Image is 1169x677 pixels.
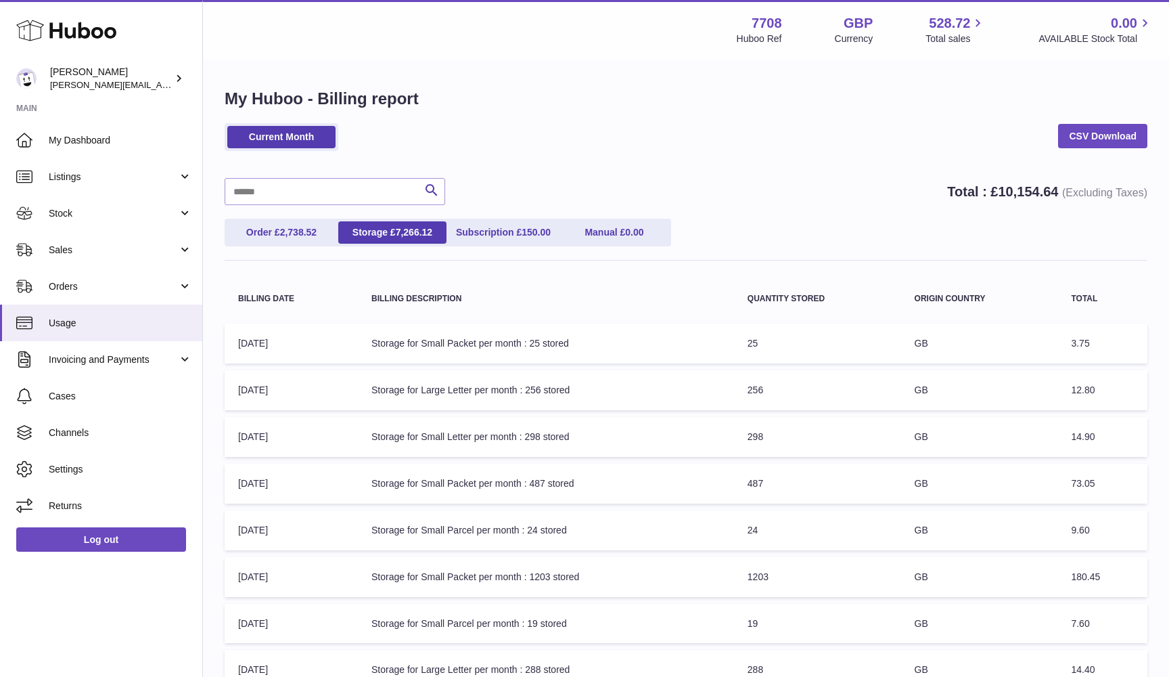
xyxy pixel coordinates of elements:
[49,500,192,512] span: Returns
[396,227,433,238] span: 7,266.12
[49,280,178,293] span: Orders
[358,557,734,597] td: Storage for Small Packet per month : 1203 stored
[358,324,734,364] td: Storage for Small Packet per month : 25 stored
[449,221,557,244] a: Subscription £150.00
[358,417,734,457] td: Storage for Small Letter per month : 298 stored
[1071,478,1095,489] span: 73.05
[734,510,901,550] td: 24
[998,184,1058,199] span: 10,154.64
[734,324,901,364] td: 25
[1038,32,1153,45] span: AVAILABLE Stock Total
[49,390,192,403] span: Cases
[49,353,178,366] span: Invoicing and Payments
[901,324,1058,364] td: GB
[225,88,1147,110] h1: My Huboo - Billing report
[1071,385,1095,395] span: 12.80
[49,171,178,183] span: Listings
[734,604,901,644] td: 19
[835,32,873,45] div: Currency
[280,227,317,238] span: 2,738.52
[358,464,734,504] td: Storage for Small Packet per month : 487 stored
[1071,338,1089,349] span: 3.75
[225,557,358,597] td: [DATE]
[734,464,901,504] td: 487
[225,510,358,550] td: [DATE]
[1071,618,1089,629] span: 7.60
[625,227,643,238] span: 0.00
[925,14,986,45] a: 528.72 Total sales
[49,463,192,476] span: Settings
[49,427,192,439] span: Channels
[49,134,192,147] span: My Dashboard
[734,557,901,597] td: 1203
[734,281,901,317] th: Quantity Stored
[522,227,551,238] span: 150.00
[901,510,1058,550] td: GB
[49,207,178,220] span: Stock
[225,370,358,410] td: [DATE]
[901,281,1058,317] th: Origin Country
[752,14,782,32] strong: 7708
[734,370,901,410] td: 256
[358,370,734,410] td: Storage for Large Letter per month : 256 stored
[901,464,1058,504] td: GB
[560,221,668,244] a: Manual £0.00
[50,79,271,90] span: [PERSON_NAME][EMAIL_ADDRESS][DOMAIN_NAME]
[227,126,336,148] a: Current Month
[227,221,336,244] a: Order £2,738.52
[1071,525,1089,536] span: 9.60
[50,66,172,91] div: [PERSON_NAME]
[925,32,986,45] span: Total sales
[901,417,1058,457] td: GB
[49,244,178,257] span: Sales
[358,604,734,644] td: Storage for Small Parcel per month : 19 stored
[358,510,734,550] td: Storage for Small Parcel per month : 24 stored
[734,417,901,457] td: 298
[225,464,358,504] td: [DATE]
[225,417,358,457] td: [DATE]
[358,281,734,317] th: Billing Description
[1111,14,1137,32] span: 0.00
[901,370,1058,410] td: GB
[947,184,1147,199] strong: Total : £
[16,527,186,552] a: Log out
[1038,14,1153,45] a: 0.00 AVAILABLE Stock Total
[1058,124,1147,148] a: CSV Download
[844,14,873,32] strong: GBP
[1071,571,1100,582] span: 180.45
[737,32,782,45] div: Huboo Ref
[225,281,358,317] th: Billing Date
[1057,281,1147,317] th: Total
[49,317,192,330] span: Usage
[1062,187,1147,198] span: (Excluding Taxes)
[901,557,1058,597] td: GB
[929,14,970,32] span: 528.72
[338,221,446,244] a: Storage £7,266.12
[1071,431,1095,442] span: 14.90
[225,324,358,364] td: [DATE]
[1071,664,1095,675] span: 14.40
[901,604,1058,644] td: GB
[16,68,37,89] img: victor@erbology.co
[225,604,358,644] td: [DATE]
